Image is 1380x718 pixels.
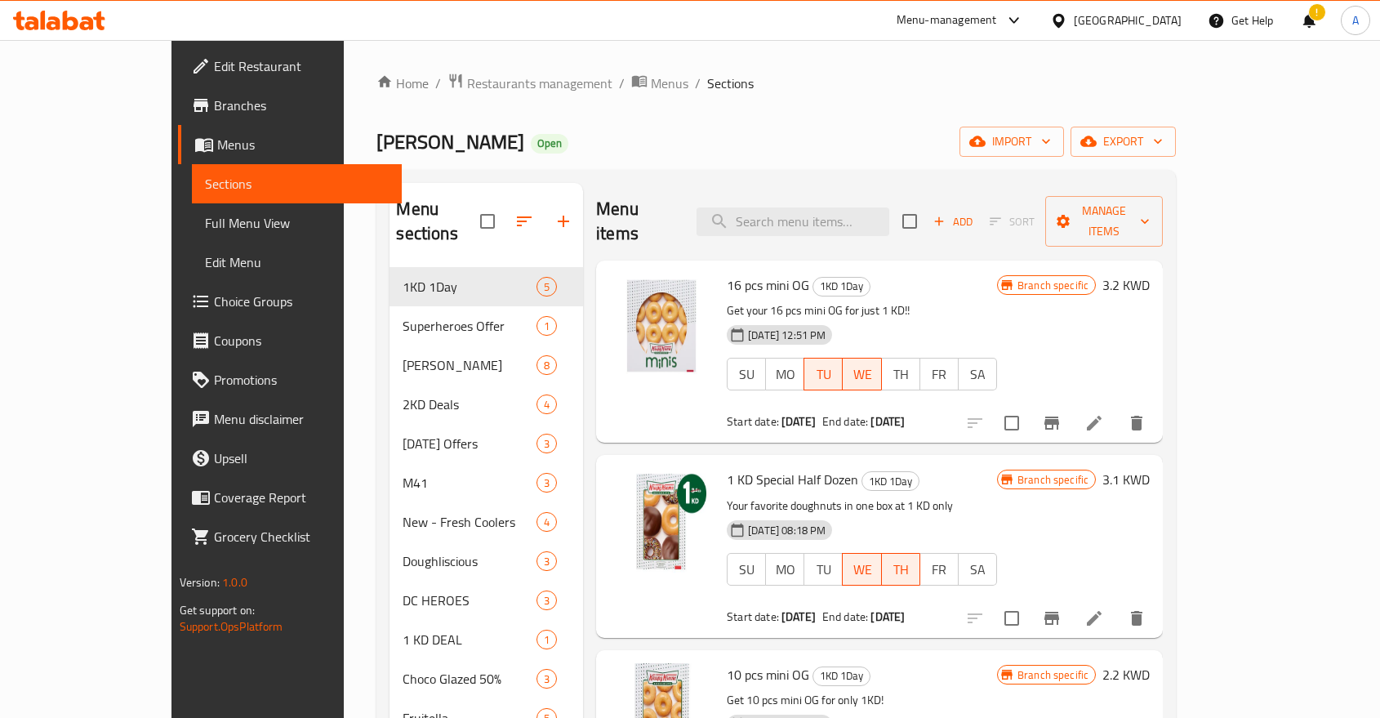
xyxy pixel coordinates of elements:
span: SA [965,363,990,386]
span: Grocery Checklist [214,527,389,546]
div: DC HEROES3 [390,581,583,620]
div: 1KD 1Day5 [390,267,583,306]
div: items [536,669,557,689]
a: Menus [631,73,688,94]
span: Superheroes Offer [403,316,536,336]
span: Branches [214,96,389,115]
span: [PERSON_NAME] [376,123,524,160]
span: SU [734,558,759,582]
span: TU [811,558,836,582]
button: FR [919,553,959,586]
span: WE [849,363,875,386]
span: Start date: [727,606,779,627]
span: Branch specific [1011,472,1095,488]
span: Version: [180,572,220,593]
button: WE [842,553,881,586]
button: SU [727,553,766,586]
span: 1 KD DEAL [403,630,536,649]
span: MO [772,558,798,582]
span: 2KD Deals [403,395,536,414]
a: Coupons [178,321,402,360]
a: Restaurants management [447,73,612,94]
div: DC HEROES [403,591,536,610]
button: Branch-specific-item [1032,404,1071,443]
span: import [973,132,1051,152]
span: Start date: [727,411,779,432]
a: Edit Restaurant [178,47,402,86]
button: import [959,127,1064,157]
div: New - Fresh Coolers4 [390,502,583,542]
b: [DATE] [781,606,816,627]
span: Branch specific [1011,278,1095,293]
span: Sort sections [505,202,544,241]
a: Coverage Report [178,478,402,517]
span: Coverage Report [214,488,389,507]
span: Menus [217,135,389,154]
span: 4 [537,515,556,530]
div: Choco Glazed 50%3 [390,659,583,698]
a: Promotions [178,360,402,399]
span: 16 pcs mini OG [727,273,809,297]
h6: 2.2 KWD [1102,663,1150,686]
span: Open [531,136,568,150]
div: Open [531,134,568,154]
button: delete [1117,599,1156,638]
span: Select all sections [470,204,505,239]
span: Select section [893,204,927,239]
span: FR [927,558,952,582]
span: Select section first [979,209,1045,234]
b: [DATE] [781,411,816,432]
button: TU [804,358,843,390]
div: 1KD 1Day [861,471,919,491]
div: Menu-management [897,11,997,30]
span: 3 [537,671,556,687]
a: Edit menu item [1084,609,1104,628]
a: Edit Menu [192,243,402,282]
a: Full Menu View [192,203,402,243]
li: / [435,74,441,93]
span: Full Menu View [205,213,389,233]
span: Select to update [995,601,1029,635]
li: / [619,74,625,93]
span: [DATE] 08:18 PM [741,523,832,538]
button: TU [804,553,843,586]
span: Upsell [214,448,389,468]
span: Choco Glazed 50% [403,669,536,689]
span: Doughliscious [403,551,536,571]
a: Home [376,74,429,93]
span: Sections [205,174,389,194]
nav: breadcrumb [376,73,1176,94]
button: Add section [544,202,583,241]
span: Coupons [214,331,389,350]
p: Get 10 pcs mini OG for only 1KD! [727,690,997,711]
h6: 3.2 KWD [1102,274,1150,297]
span: SU [734,363,759,386]
span: End date: [822,606,868,627]
div: items [536,434,557,453]
span: Edit Restaurant [214,56,389,76]
a: Upsell [178,439,402,478]
span: 1 [537,319,556,334]
span: Promotions [214,370,389,390]
span: TH [888,363,914,386]
span: 1.0.0 [222,572,247,593]
a: Grocery Checklist [178,517,402,556]
span: 8 [537,358,556,373]
span: FR [927,363,952,386]
span: 3 [537,593,556,609]
a: Menu disclaimer [178,399,402,439]
span: Get support on: [180,600,255,621]
span: 1 [537,632,556,648]
button: Branch-specific-item [1032,599,1071,638]
span: 3 [537,436,556,452]
span: 1KD 1Day [403,277,536,297]
button: Manage items [1045,196,1163,247]
span: Choice Groups [214,292,389,311]
div: Superheroes Offer1 [390,306,583,346]
span: Select to update [995,406,1029,440]
b: [DATE] [870,606,905,627]
a: Menus [178,125,402,164]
